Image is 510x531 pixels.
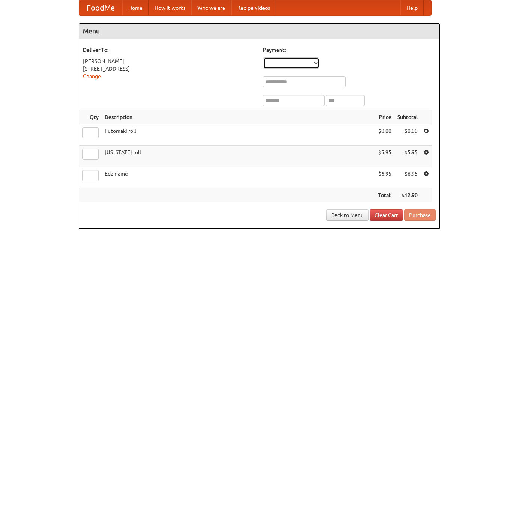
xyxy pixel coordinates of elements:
a: Who we are [191,0,231,15]
td: $6.95 [375,167,394,188]
h5: Payment: [263,46,436,54]
th: Qty [79,110,102,124]
a: Help [400,0,424,15]
a: How it works [149,0,191,15]
button: Purchase [404,209,436,221]
a: Change [83,73,101,79]
div: [PERSON_NAME] [83,57,256,65]
a: Back to Menu [326,209,369,221]
th: Description [102,110,375,124]
td: $5.95 [375,146,394,167]
a: FoodMe [79,0,122,15]
td: $0.00 [375,124,394,146]
td: $5.95 [394,146,421,167]
td: Futomaki roll [102,124,375,146]
h4: Menu [79,24,439,39]
a: Home [122,0,149,15]
div: [STREET_ADDRESS] [83,65,256,72]
th: $12.90 [394,188,421,202]
td: $0.00 [394,124,421,146]
td: [US_STATE] roll [102,146,375,167]
th: Subtotal [394,110,421,124]
td: Edamame [102,167,375,188]
th: Price [375,110,394,124]
a: Clear Cart [370,209,403,221]
a: Recipe videos [231,0,276,15]
th: Total: [375,188,394,202]
td: $6.95 [394,167,421,188]
h5: Deliver To: [83,46,256,54]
